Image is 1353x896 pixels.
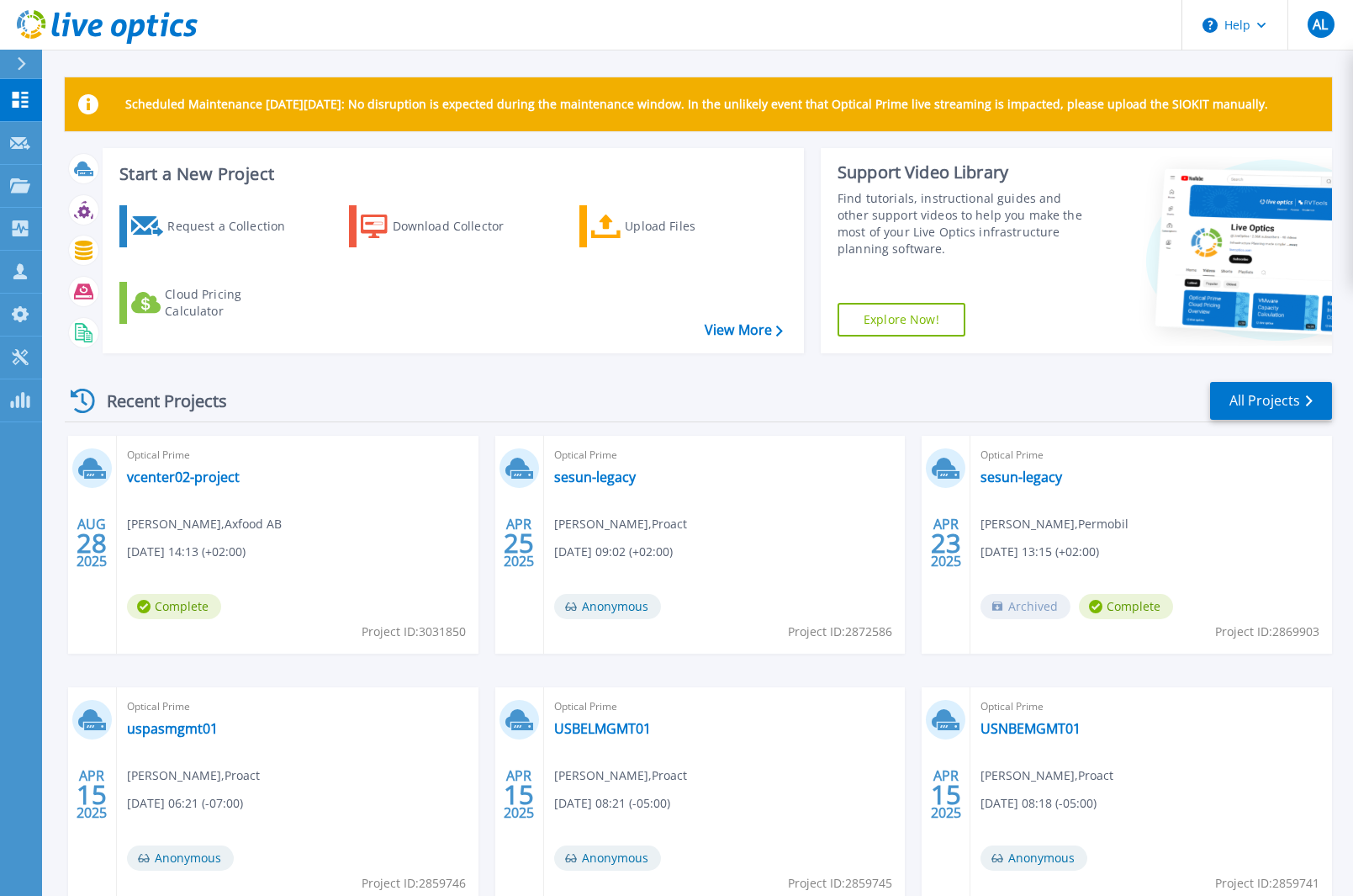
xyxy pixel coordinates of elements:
span: [DATE] 06:21 (-07:00) [127,794,243,813]
span: Anonymous [980,846,1087,871]
span: [PERSON_NAME] , Proact [980,766,1113,785]
span: Anonymous [127,846,234,871]
div: APR 2025 [503,764,535,825]
span: [DATE] 08:18 (-05:00) [980,794,1097,813]
div: Recent Projects [65,380,250,421]
span: Optical Prime [127,446,468,464]
span: [PERSON_NAME] , Axfood AB [127,515,282,533]
span: [DATE] 09:02 (+02:00) [554,543,673,561]
a: USNBEMGMT01 [980,720,1081,737]
span: Project ID: 2869903 [1215,623,1319,641]
a: USBELMGMT01 [554,720,651,737]
div: Cloud Pricing Calculator [165,286,299,320]
span: Optical Prime [554,697,896,716]
div: Support Video Library [838,162,1095,183]
span: 15 [77,787,107,802]
a: Upload Files [579,205,767,247]
span: Project ID: 2859741 [1215,874,1319,893]
span: 23 [931,536,961,550]
span: Complete [127,594,221,619]
h3: Start a New Project [119,165,782,183]
a: Request a Collection [119,205,307,247]
span: AL [1313,18,1328,31]
span: Project ID: 2859745 [788,874,892,893]
div: Find tutorials, instructional guides and other support videos to help you make the most of your L... [838,190,1095,257]
span: Optical Prime [980,446,1322,464]
span: Optical Prime [980,697,1322,716]
div: APR 2025 [930,512,962,574]
span: Optical Prime [127,697,468,716]
span: Complete [1079,594,1173,619]
a: Cloud Pricing Calculator [119,282,307,324]
span: [DATE] 08:21 (-05:00) [554,794,670,813]
span: Project ID: 3031850 [362,623,466,641]
a: View More [705,322,783,338]
span: [DATE] 13:15 (+02:00) [980,543,1099,561]
span: Anonymous [554,846,661,871]
a: vcenter02-project [127,469,240,485]
span: 28 [77,536,107,550]
span: 15 [931,787,961,802]
span: Archived [980,594,1070,619]
span: [PERSON_NAME] , Permobil [980,515,1128,533]
div: APR 2025 [930,764,962,825]
span: 25 [504,536,534,550]
div: AUG 2025 [76,512,108,574]
span: Project ID: 2872586 [788,623,892,641]
span: [PERSON_NAME] , Proact [554,515,687,533]
a: Explore Now! [838,303,965,337]
a: Download Collector [349,205,536,247]
span: 15 [504,787,534,802]
span: Anonymous [554,594,661,619]
a: sesun-legacy [554,469,636,485]
a: sesun-legacy [980,469,1062,485]
span: [PERSON_NAME] , Proact [554,766,687,785]
div: Download Collector [393,209,527,243]
a: All Projects [1210,382,1332,420]
div: Upload Files [625,209,759,243]
p: Scheduled Maintenance [DATE][DATE]: No disruption is expected during the maintenance window. In t... [125,98,1268,111]
span: Optical Prime [554,446,896,464]
div: APR 2025 [76,764,108,825]
span: [DATE] 14:13 (+02:00) [127,543,246,561]
a: uspasmgmt01 [127,720,218,737]
div: Request a Collection [167,209,302,243]
span: [PERSON_NAME] , Proact [127,766,260,785]
div: APR 2025 [503,512,535,574]
span: Project ID: 2859746 [362,874,466,893]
